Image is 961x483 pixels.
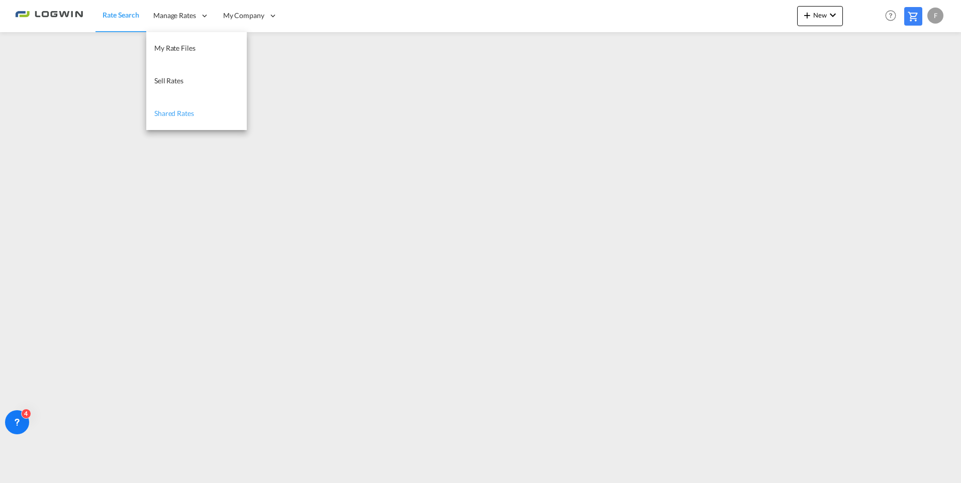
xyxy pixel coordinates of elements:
[146,97,247,130] a: Shared Rates
[801,9,813,21] md-icon: icon-plus 400-fg
[223,11,264,21] span: My Company
[797,6,843,26] button: icon-plus 400-fgNewicon-chevron-down
[15,5,83,27] img: 2761ae10d95411efa20a1f5e0282d2d7.png
[827,9,839,21] md-icon: icon-chevron-down
[882,7,899,24] span: Help
[103,11,139,19] span: Rate Search
[146,65,247,97] a: Sell Rates
[927,8,943,24] div: F
[882,7,904,25] div: Help
[154,109,194,117] span: Shared Rates
[153,11,196,21] span: Manage Rates
[154,44,196,52] span: My Rate Files
[146,32,247,65] a: My Rate Files
[154,76,183,85] span: Sell Rates
[801,11,839,19] span: New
